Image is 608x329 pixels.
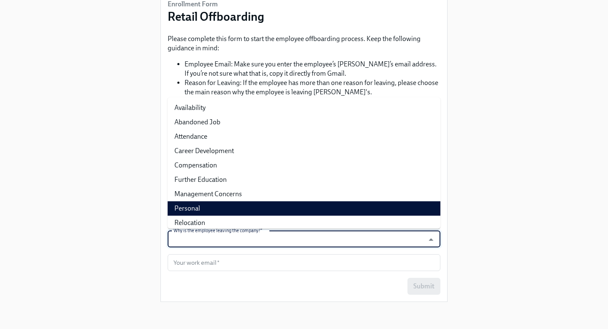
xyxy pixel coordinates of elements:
[168,115,440,129] li: Abandoned Job
[168,173,440,187] li: Further Education
[168,101,440,115] li: Availability
[168,216,440,230] li: Relocation
[185,60,440,78] li: Employee Email: Make sure you enter the employee’s [PERSON_NAME]’s email address. If you’re not s...
[168,9,264,24] h3: Retail Offboarding
[168,34,440,53] p: Please complete this form to start the employee offboarding process. Keep the following guidance ...
[185,78,440,97] li: Reason for Leaving: If the employee has more than one reason for leaving, please choose the main ...
[168,201,440,216] li: Personal
[168,129,440,144] li: Attendance
[168,144,440,158] li: Career Development
[168,187,440,201] li: Management Concerns
[168,158,440,173] li: Compensation
[424,233,437,246] button: Close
